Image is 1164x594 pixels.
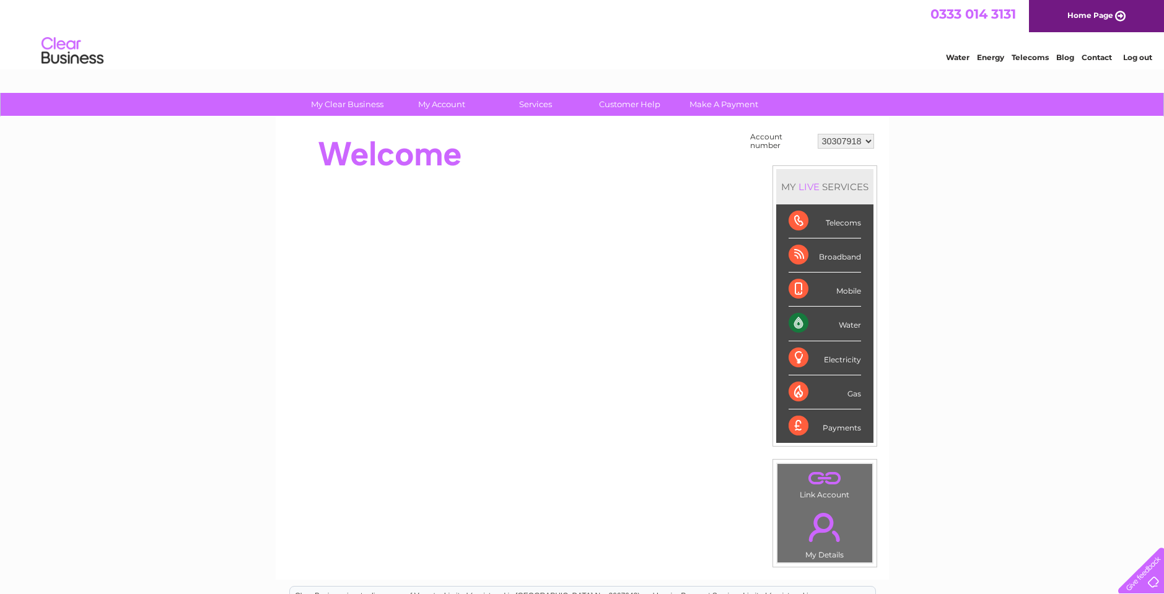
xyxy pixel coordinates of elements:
img: logo.png [41,32,104,70]
div: Water [789,307,861,341]
a: . [781,467,869,489]
a: Contact [1082,53,1112,62]
a: Services [484,93,587,116]
div: Electricity [789,341,861,375]
a: . [781,505,869,549]
td: Account number [747,129,815,153]
div: Clear Business is a trading name of Verastar Limited (registered in [GEOGRAPHIC_DATA] No. 3667643... [290,7,875,60]
div: Payments [789,409,861,443]
a: Water [946,53,969,62]
td: My Details [777,502,873,563]
a: Telecoms [1012,53,1049,62]
a: Customer Help [579,93,681,116]
div: Mobile [789,273,861,307]
a: Blog [1056,53,1074,62]
a: My Clear Business [296,93,398,116]
div: Telecoms [789,204,861,238]
a: My Account [390,93,492,116]
div: Broadband [789,238,861,273]
div: Gas [789,375,861,409]
td: Link Account [777,463,873,502]
div: MY SERVICES [776,169,873,204]
a: 0333 014 3131 [930,6,1016,22]
div: LIVE [796,181,822,193]
a: Make A Payment [673,93,775,116]
a: Log out [1123,53,1152,62]
a: Energy [977,53,1004,62]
